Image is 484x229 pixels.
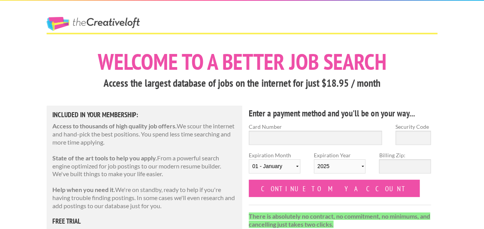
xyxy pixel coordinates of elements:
[249,123,382,131] label: Card Number
[249,212,430,228] strong: There is absolutely no contract, no commitment, no minimums, and cancelling just takes two clicks.
[52,111,236,118] h5: Included in Your Membership:
[249,180,420,197] input: Continue to my account
[47,17,140,31] a: The Creative Loft
[47,76,437,91] h3: Access the largest database of jobs on the internet for just $18.95 / month
[52,218,236,225] h5: free trial
[52,154,157,162] strong: State of the art tools to help you apply.
[314,159,365,173] select: Expiration Year
[52,186,236,210] p: We're on standby, ready to help if you're having trouble finding postings. In some cases we'll ev...
[52,154,236,178] p: From a powerful search engine optimized for job postings to our modern resume builder. We've buil...
[249,159,300,173] select: Expiration Month
[52,186,115,193] strong: Help when you need it.
[379,151,430,159] label: Billing Zip:
[249,151,300,180] label: Expiration Month
[52,122,177,130] strong: Access to thousands of high quality job offers.
[314,151,365,180] label: Expiration Year
[249,107,431,120] h4: Enter a payment method and you'll be on your way...
[395,123,431,131] label: Security Code
[47,51,437,73] h1: Welcome to a better job search
[52,122,236,146] p: We scour the internet and hand-pick the best positions. You spend less time searching and more ti...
